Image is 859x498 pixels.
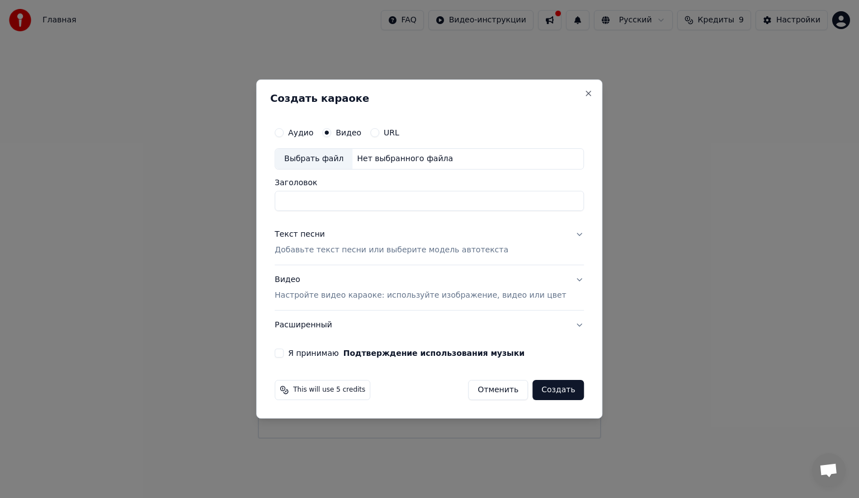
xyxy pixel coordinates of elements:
label: URL [384,129,399,137]
p: Добавьте текст песни или выберите модель автотекста [275,245,508,256]
div: Текст песни [275,229,325,240]
p: Настройте видео караоке: используйте изображение, видео или цвет [275,290,566,301]
h2: Создать караоке [270,93,588,104]
label: Я принимаю [288,349,525,357]
button: Расширенный [275,311,584,340]
button: ВидеоНастройте видео караоке: используйте изображение, видео или цвет [275,265,584,310]
label: Видео [336,129,361,137]
div: Видео [275,274,566,301]
button: Текст песниДобавьте текст песни или выберите модель автотекста [275,220,584,265]
button: Отменить [468,380,528,400]
label: Заголовок [275,178,584,186]
label: Аудио [288,129,313,137]
span: This will use 5 credits [293,386,365,394]
div: Нет выбранного файла [352,153,457,165]
button: Создать [532,380,584,400]
div: Выбрать файл [275,149,352,169]
button: Я принимаю [343,349,525,357]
